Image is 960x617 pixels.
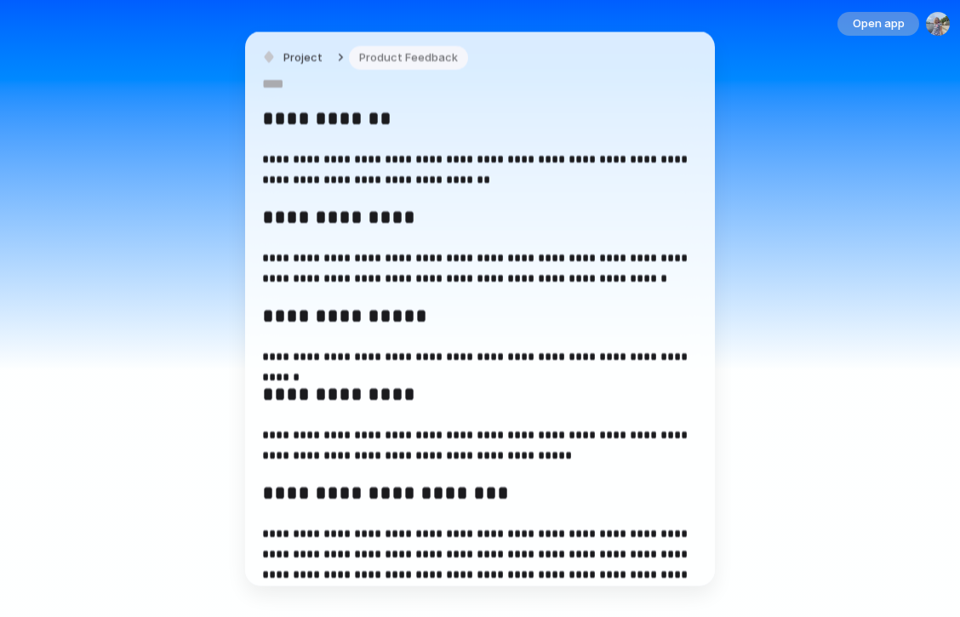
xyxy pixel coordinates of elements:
[283,49,323,66] span: Project
[853,15,905,32] span: Open app
[359,49,458,66] span: Product Feedback
[837,12,919,36] button: Open app
[258,45,328,70] button: Project
[349,45,468,70] button: Product Feedback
